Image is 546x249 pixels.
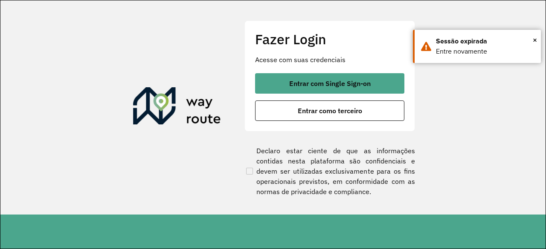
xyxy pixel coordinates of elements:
[289,80,371,87] span: Entrar com Single Sign-on
[255,54,404,65] p: Acesse com suas credenciais
[244,146,415,197] label: Declaro estar ciente de que as informações contidas nesta plataforma são confidenciais e devem se...
[298,107,362,114] span: Entrar como terceiro
[436,36,534,46] div: Sessão expirada
[133,87,221,128] img: Roteirizador AmbevTech
[255,100,404,121] button: button
[436,46,534,57] div: Entre novamente
[533,34,537,46] button: Close
[255,73,404,94] button: button
[255,31,404,47] h2: Fazer Login
[533,34,537,46] span: ×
